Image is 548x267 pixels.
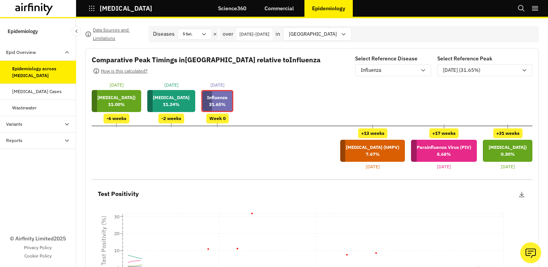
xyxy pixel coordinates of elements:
tspan: 30 [114,214,119,220]
p: Test Positivity [98,189,139,199]
p: © Airfinity Limited 2025 [10,235,66,243]
div: -2 weeks [158,114,184,123]
p: [DATE] [437,163,451,170]
div: Epid Overview [6,49,36,56]
p: in [276,30,280,38]
div: Diseases [153,30,175,38]
p: [DATE] [501,163,515,170]
p: [DATE] [110,82,124,88]
p: [DATE] (31.65%) [443,66,480,74]
div: -6 weeks [104,114,129,123]
p: [DATE] [210,82,225,88]
p: [DATE] [164,82,178,88]
p: Parainfluenza Virus (PIV) [417,144,471,151]
div: Week 0 [206,114,229,123]
div: +31 weeks [493,128,523,138]
div: Epidemiology across [MEDICAL_DATA] [12,65,70,79]
p: 8.68 % [417,151,471,158]
p: Select Reference Disease [355,55,417,63]
p: over [223,30,233,38]
p: Influenza [207,94,228,101]
div: +13 weeks [358,128,387,138]
a: Cookie Policy [24,253,52,259]
div: 5 Sel. [178,29,201,39]
div: Variants [6,121,22,128]
p: [MEDICAL_DATA] (hMPV) [346,144,399,151]
p: 0.30 % [489,151,527,158]
div: Reports [6,137,22,144]
div: +17 weeks [429,128,459,138]
p: [MEDICAL_DATA]) [97,94,135,101]
tspan: Test Positivity (%) [100,216,107,265]
button: Search [518,2,525,15]
p: Influenza [361,66,381,74]
tspan: 10 [114,248,119,253]
button: Ask our analysts [520,242,541,263]
p: Epidemiology [8,24,38,38]
p: 31.65 % [207,101,228,108]
p: [MEDICAL_DATA]) [489,144,527,151]
button: How is this calculated? [92,65,149,77]
tspan: 20 [114,231,119,236]
div: Wastewater [12,104,37,111]
p: Comparative Peak Timings in [GEOGRAPHIC_DATA] relative to Influenza [92,55,320,65]
button: Data Sources and Limitations [85,28,142,40]
a: Privacy Policy [24,244,52,251]
button: [MEDICAL_DATA] [88,2,152,15]
p: [MEDICAL_DATA] [100,5,152,12]
p: [MEDICAL_DATA] [153,94,190,101]
p: 11.24 % [153,101,190,108]
p: 7.67 % [346,151,399,158]
p: Epidemiology [312,5,345,11]
p: Data Sources and Limitations [93,26,142,43]
p: [DATE] [366,163,380,170]
p: 11.00 % [97,101,135,108]
div: [MEDICAL_DATA] Cases [12,88,62,95]
p: Select Reference Peak [437,55,492,63]
p: [DATE] - [DATE] [239,31,269,38]
button: Close Sidebar [72,26,81,36]
p: How is this calculated? [101,67,148,75]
